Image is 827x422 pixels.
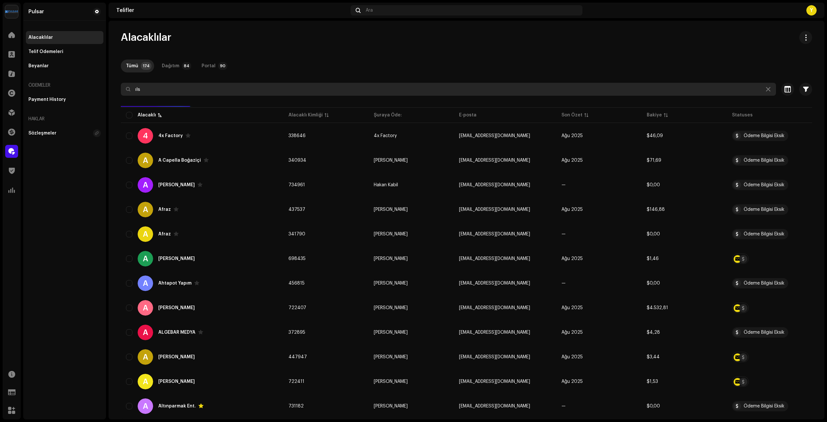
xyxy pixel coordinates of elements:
span: $1,53 [647,379,658,384]
span: $0,00 [647,183,660,187]
span: info@hakankabil.net [459,183,530,187]
span: aliayberk39@outlook.com [459,355,530,359]
div: Y [806,5,817,16]
span: Aleyna Tilki [374,306,408,310]
div: Ödeme Bilgisi Eksik [744,134,784,138]
span: 722411 [288,379,304,384]
div: 4x Factory [158,134,183,138]
span: 372895 [288,330,305,335]
span: 338646 [288,134,306,138]
re-m-nav-item: Payment History [26,93,103,106]
span: ÖMER ÖZTÜRK [374,330,408,335]
span: 456815 [288,281,305,286]
span: Ara [366,8,373,13]
div: Bakiye [647,112,662,118]
span: $0,00 [647,281,660,286]
span: — [561,232,566,236]
span: 698435 [288,256,306,261]
p-badge: 90 [218,62,227,70]
div: Ödeme Bilgisi Eksik [744,404,784,408]
span: $71,69 [647,158,661,163]
span: younnesyilmaz@gmail.com [459,281,530,286]
span: Yunus Emre Yılmaz [374,281,408,286]
div: Alacaklı [138,112,156,118]
span: Ağu 2025 [561,306,583,310]
input: Ara [121,83,776,96]
div: Alacaklılar [28,35,53,40]
span: ahmetkilavuzbusiness@hotmail.com [459,256,530,261]
div: A [138,276,153,291]
p-badge: 174 [141,62,152,70]
span: $0,00 [647,232,660,236]
div: Dağıtım [162,60,179,72]
span: Hakan Kabil [374,183,398,187]
span: Ağu 2025 [561,134,583,138]
div: A [138,177,153,193]
div: Tümü [126,60,138,72]
div: Telif Ödemeleri [28,49,63,54]
span: — [561,183,566,187]
div: Beyanlar [28,63,49,69]
span: 437537 [288,207,305,212]
div: Ahmet Klavuz [158,256,195,261]
p-badge: 84 [182,62,191,70]
span: menajer@aleynatilki.com.tr [459,306,530,310]
span: Mehmet Telli [374,232,408,236]
span: 722407 [288,306,306,310]
div: Ada Onbir [158,183,195,187]
span: Ağu 2025 [561,158,583,163]
div: Ali Ayberk Demirtaş [158,355,195,359]
span: 340934 [288,158,306,163]
span: Ağu 2025 [561,379,583,384]
span: $4,28 [647,330,660,335]
span: Ağu 2025 [561,330,583,335]
span: $146,88 [647,207,665,212]
div: 4 [138,128,153,144]
span: Ahmet Klavuz [374,256,408,261]
re-a-nav-header: Ödemeler [26,78,103,93]
span: algebarmedia@gmail.com [459,330,530,335]
span: Alacaklılar [121,31,172,44]
div: A [138,251,153,266]
span: 447947 [288,355,307,359]
re-a-nav-header: Haklar [26,111,103,127]
div: Ödeme Bilgisi Eksik [744,281,784,286]
div: Telifler [116,8,348,13]
div: Ödeme Bilgisi Eksik [744,232,784,236]
div: Ödeme Bilgisi Eksik [744,183,784,187]
span: Ghettobabacan@gmail.com [459,232,530,236]
span: $3,44 [647,355,660,359]
span: fehmicesurozdemir@gmail.com [459,158,530,163]
div: A [138,300,153,316]
span: $1,46 [647,256,659,261]
div: Ahtapot Yapım [158,281,192,286]
div: Ödeme Bilgisi Eksik [744,330,784,335]
div: Altınparmak Ent. [158,404,196,408]
span: Ağu 2025 [561,256,583,261]
span: — [561,281,566,286]
span: 4x Factory [374,134,397,138]
div: Alpay Aydın [158,379,195,384]
span: $4.532,81 [647,306,668,310]
div: Ödeme Bilgisi Eksik [744,207,784,212]
span: Ağu 2025 [561,355,583,359]
div: A Capella Boğaziçi [158,158,201,163]
span: $0,00 [647,404,660,408]
div: Ödeme Bilgisi Eksik [744,158,784,163]
div: Sözleşmeler [28,131,57,136]
span: Ağu 2025 [561,207,583,212]
div: Afraz [158,207,171,212]
re-m-nav-item: Alacaklılar [26,31,103,44]
div: Alacaklı Kimliği [288,112,323,118]
span: Ali Ayberk Demirtaş [374,355,408,359]
div: A [138,202,153,217]
div: Pulsar [28,9,44,14]
img: 1d4ab021-3d3a-477c-8d2a-5ac14ed14e8d [5,5,18,18]
re-m-nav-item: Sözleşmeler [26,127,103,140]
div: ALGEBAR MEDYA [158,330,195,335]
div: A [138,226,153,242]
span: realaksitbaba@gmail.com [459,404,530,408]
div: A [138,398,153,414]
